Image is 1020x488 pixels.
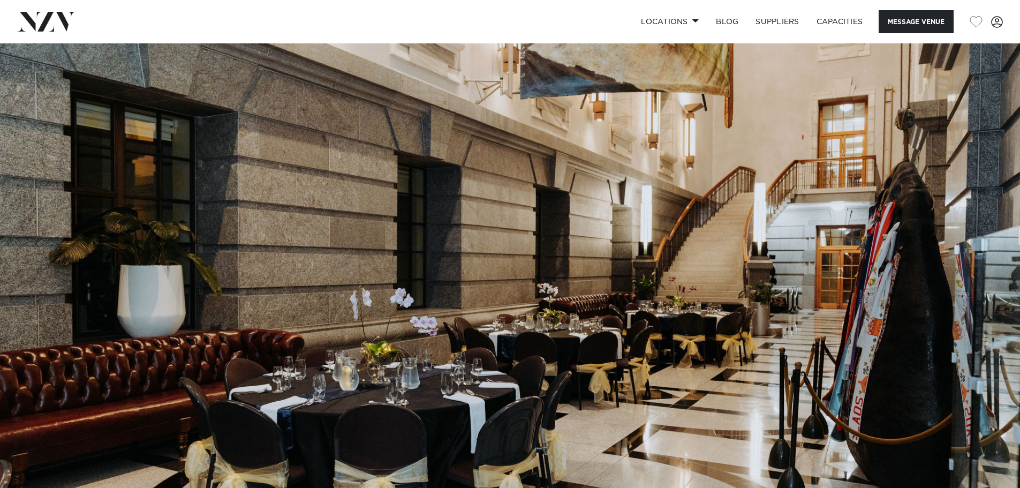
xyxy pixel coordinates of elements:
[17,12,75,31] img: nzv-logo.png
[879,10,954,33] button: Message Venue
[632,10,707,33] a: Locations
[747,10,807,33] a: SUPPLIERS
[707,10,747,33] a: BLOG
[808,10,872,33] a: Capacities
